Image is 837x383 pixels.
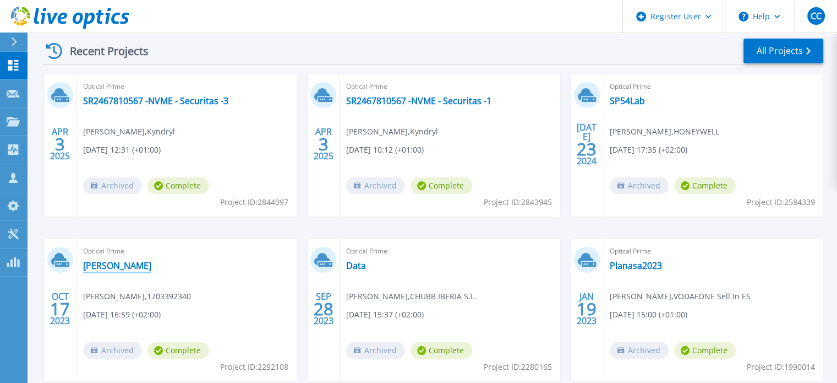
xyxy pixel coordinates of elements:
[346,309,424,321] span: [DATE] 15:37 (+02:00)
[346,342,405,359] span: Archived
[610,260,662,271] a: Planasa2023
[346,290,477,303] span: [PERSON_NAME] , CHUBB IBERIA S.L.
[346,144,424,156] span: [DATE] 10:12 (+01:00)
[743,39,823,63] a: All Projects
[220,196,288,208] span: Project ID: 2844097
[346,245,553,257] span: Optical Prime
[83,309,161,321] span: [DATE] 16:59 (+02:00)
[83,126,175,138] span: [PERSON_NAME] , Kyndryl
[484,361,552,373] span: Project ID: 2280165
[610,95,645,106] a: SP54Lab
[610,177,669,194] span: Archived
[577,144,597,154] span: 23
[83,290,191,303] span: [PERSON_NAME] , 1703392340
[674,342,736,359] span: Complete
[484,196,552,208] span: Project ID: 2843945
[610,144,687,156] span: [DATE] 17:35 (+02:00)
[576,124,597,164] div: [DATE] 2024
[83,80,290,93] span: Optical Prime
[55,139,65,149] span: 3
[346,126,438,138] span: [PERSON_NAME] , Kyndryl
[83,245,290,257] span: Optical Prime
[147,177,209,194] span: Complete
[576,289,597,329] div: JAN 2023
[147,342,209,359] span: Complete
[50,304,70,314] span: 17
[319,139,329,149] span: 3
[83,95,228,106] a: SR2467810567 -NVME - Securitas -3
[313,289,334,329] div: SEP 2023
[83,144,161,156] span: [DATE] 12:31 (+01:00)
[346,80,553,93] span: Optical Prime
[83,260,151,271] a: [PERSON_NAME]
[810,12,821,20] span: CC
[220,361,288,373] span: Project ID: 2292108
[83,177,142,194] span: Archived
[610,245,817,257] span: Optical Prime
[313,124,334,164] div: APR 2025
[42,37,163,64] div: Recent Projects
[411,177,472,194] span: Complete
[346,177,405,194] span: Archived
[610,342,669,359] span: Archived
[346,95,491,106] a: SR2467810567 -NVME - Securitas -1
[83,342,142,359] span: Archived
[747,361,815,373] span: Project ID: 1990014
[314,304,333,314] span: 28
[50,124,70,164] div: APR 2025
[610,126,719,138] span: [PERSON_NAME] , HONEYWELL
[577,304,597,314] span: 19
[346,260,366,271] a: Data
[747,196,815,208] span: Project ID: 2584339
[411,342,472,359] span: Complete
[610,80,817,93] span: Optical Prime
[610,290,751,303] span: [PERSON_NAME] , VODAFONE Sell In ES
[674,177,736,194] span: Complete
[610,309,687,321] span: [DATE] 15:00 (+01:00)
[50,289,70,329] div: OCT 2023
